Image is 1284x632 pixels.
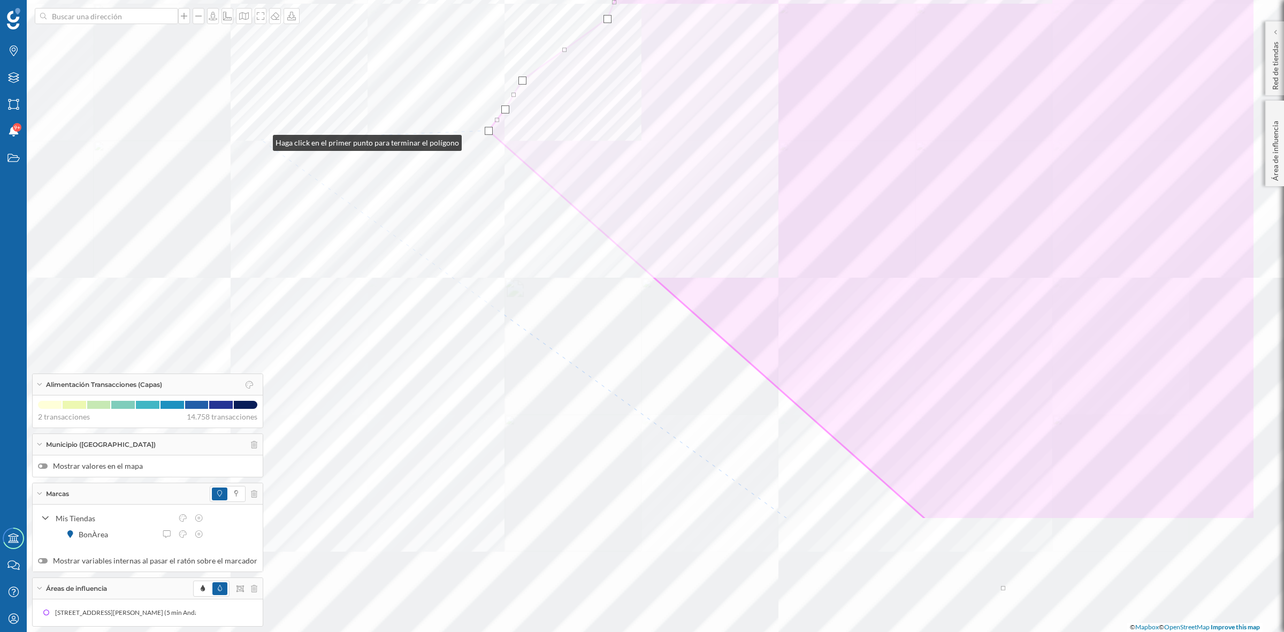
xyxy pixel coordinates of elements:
span: 2 transacciones [38,412,90,422]
p: Red de tiendas [1270,37,1281,90]
span: Marcas [46,489,69,499]
div: Haga click en el primer punto para terminar el polígono [273,135,462,151]
span: Municipio ([GEOGRAPHIC_DATA]) [46,440,156,450]
span: Alimentación Transacciones (Capas) [46,380,162,390]
div: [STREET_ADDRESS][PERSON_NAME] (5 min Andando) [55,607,217,618]
div: BonÀrea [79,529,113,540]
div: © © [1127,623,1263,632]
img: Geoblink Logo [7,8,20,29]
span: 14.758 transacciones [187,412,257,422]
label: Mostrar variables internas al pasar el ratón sobre el marcador [38,555,257,566]
a: Improve this map [1211,623,1260,631]
div: Mis Tiendas [56,513,172,524]
p: Área de influencia [1270,117,1281,181]
a: Mapbox [1135,623,1159,631]
label: Mostrar valores en el mapa [38,461,257,471]
a: OpenStreetMap [1164,623,1210,631]
span: 9+ [14,122,20,133]
span: Soporte [21,7,59,17]
span: Áreas de influencia [46,584,107,593]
